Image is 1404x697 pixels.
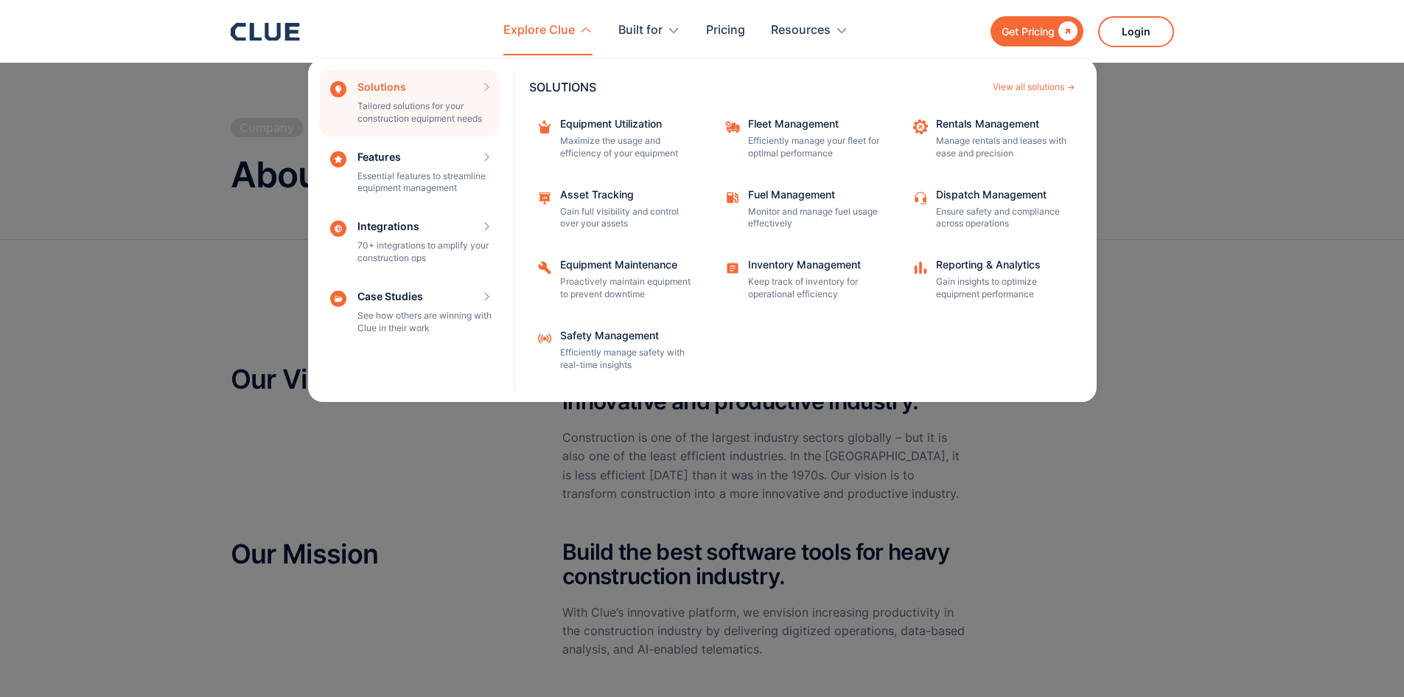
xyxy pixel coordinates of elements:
[748,119,881,129] div: Fleet Management
[560,135,693,160] p: Maximize the usage and efficiency of your equipment
[771,7,831,54] div: Resources
[905,252,1078,308] a: Reporting & AnalyticsGain insights to optimize equipment performance
[706,7,745,54] a: Pricing
[771,7,848,54] div: Resources
[748,260,881,270] div: Inventory Management
[717,111,890,167] a: Fleet ManagementEfficiently manage your fleet for optimal performance
[936,206,1069,231] p: Ensure safety and compliance across operations
[560,190,693,200] div: Asset Tracking
[717,182,890,238] a: Fuel ManagementMonitor and manage fuel usage effectively
[936,119,1069,129] div: Rentals Management
[562,429,967,503] p: Construction is one of the largest industry sectors globally – but it is also one of the least ef...
[912,260,929,276] img: analytics icon
[537,260,553,276] img: Repairing icon
[529,182,702,238] a: Asset TrackingGain full visibility and control over your assets
[618,7,680,54] div: Built for
[748,206,881,231] p: Monitor and manage fuel usage effectively
[231,540,518,569] h2: Our Mission
[562,540,967,589] h2: Build the best software tools for heavy construction industry.
[562,365,967,414] h2: Transform construction into a more innovative and productive industry.
[724,119,741,135] img: fleet repair icon
[560,276,693,301] p: Proactively maintain equipment to prevent downtime
[936,190,1069,200] div: Dispatch Management
[748,190,881,200] div: Fuel Management
[503,7,575,54] div: Explore Clue
[717,252,890,308] a: Inventory ManagementKeep track of inventory for operational efficiency
[560,119,693,129] div: Equipment Utilization
[936,276,1069,301] p: Gain insights to optimize equipment performance
[991,16,1083,46] a: Get Pricing
[529,81,985,93] div: SOLUTIONS
[1330,626,1404,697] iframe: Chat Widget
[748,276,881,301] p: Keep track of inventory for operational efficiency
[529,111,702,167] a: Equipment UtilizationMaximize the usage and efficiency of your equipment
[993,83,1064,91] div: View all solutions
[724,190,741,206] img: fleet fuel icon
[562,603,967,659] p: With Clue’s innovative platform, we envision increasing productivity in the construction industry...
[748,135,881,160] p: Efficiently manage your fleet for optimal performance
[905,111,1078,167] a: Rentals ManagementManage rentals and leases with ease and precision
[231,55,1174,402] nav: Explore Clue
[529,323,702,379] a: Safety ManagementEfficiently manage safety with real-time insights
[912,119,929,135] img: repair icon image
[905,182,1078,238] a: Dispatch ManagementEnsure safety and compliance across operations
[537,330,553,347] img: internet signal icon
[529,252,702,308] a: Equipment MaintenanceProactively maintain equipment to prevent downtime
[560,206,693,231] p: Gain full visibility and control over your assets
[560,260,693,270] div: Equipment Maintenance
[618,7,663,54] div: Built for
[1055,22,1078,41] div: 
[912,190,929,206] img: Customer support icon
[1002,22,1055,41] div: Get Pricing
[936,135,1069,160] p: Manage rentals and leases with ease and precision
[936,260,1069,270] div: Reporting & Analytics
[503,7,593,54] div: Explore Clue
[560,330,693,341] div: Safety Management
[537,190,553,206] img: Maintenance management icon
[1098,16,1174,47] a: Login
[560,347,693,372] p: Efficiently manage safety with real-time insights
[993,83,1075,91] a: View all solutions
[537,119,553,135] img: repairing box icon
[724,260,741,276] img: Task checklist icon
